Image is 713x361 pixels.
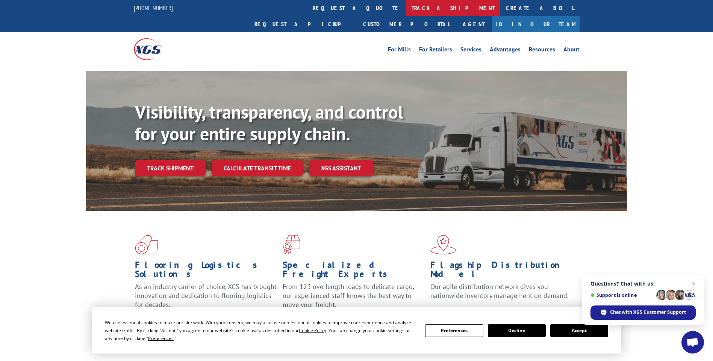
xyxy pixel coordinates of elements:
[135,100,403,145] b: Visibility, transparency, and control for your entire supply chain.
[309,160,373,176] a: XGS ASSISTANT
[681,331,704,353] div: Open chat
[460,47,481,55] a: Services
[430,235,456,254] img: xgs-icon-flagship-distribution-model-red
[590,292,654,298] span: Support is online
[492,16,580,32] a: Join Our Team
[689,279,698,288] span: Close chat
[610,309,686,316] span: Chat with XGS Customer Support
[212,160,303,176] a: Calculate transit time
[550,324,608,337] button: Accept
[590,305,696,320] div: Chat with XGS Customer Support
[135,282,277,309] span: As an industry carrier of choice, XGS has brought innovation and dedication to flooring logistics...
[135,260,277,282] h1: Flooring Logistics Solutions
[299,327,326,334] span: Cookie Policy
[430,260,572,282] h1: Flagship Distribution Model
[283,282,425,316] p: From 123 overlength loads to delicate cargo, our experienced staff knows the best way to move you...
[357,16,455,32] a: Customer Portal
[135,160,206,176] a: Track shipment
[430,282,569,300] span: Our agile distribution network gives you nationwide inventory management on demand.
[455,16,492,32] a: Agent
[590,281,696,287] span: Questions? Chat with us!
[283,235,300,254] img: xgs-icon-focused-on-flooring-red
[488,324,546,337] button: Decline
[92,307,621,353] div: Cookie Consent Prompt
[419,47,452,55] a: For Retailers
[529,47,555,55] a: Resources
[563,47,580,55] a: About
[135,235,158,254] img: xgs-icon-total-supply-chain-intelligence-red
[490,47,521,55] a: Advantages
[105,319,416,342] div: We use essential cookies to make our site work. With your consent, we may also use non-essential ...
[430,307,524,316] a: Learn More >
[388,47,411,55] a: For Mills
[283,260,425,282] h1: Specialized Freight Experts
[249,16,357,32] a: Request a pickup
[134,4,173,12] a: [PHONE_NUMBER]
[148,335,174,341] span: Preferences
[425,324,483,337] button: Preferences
